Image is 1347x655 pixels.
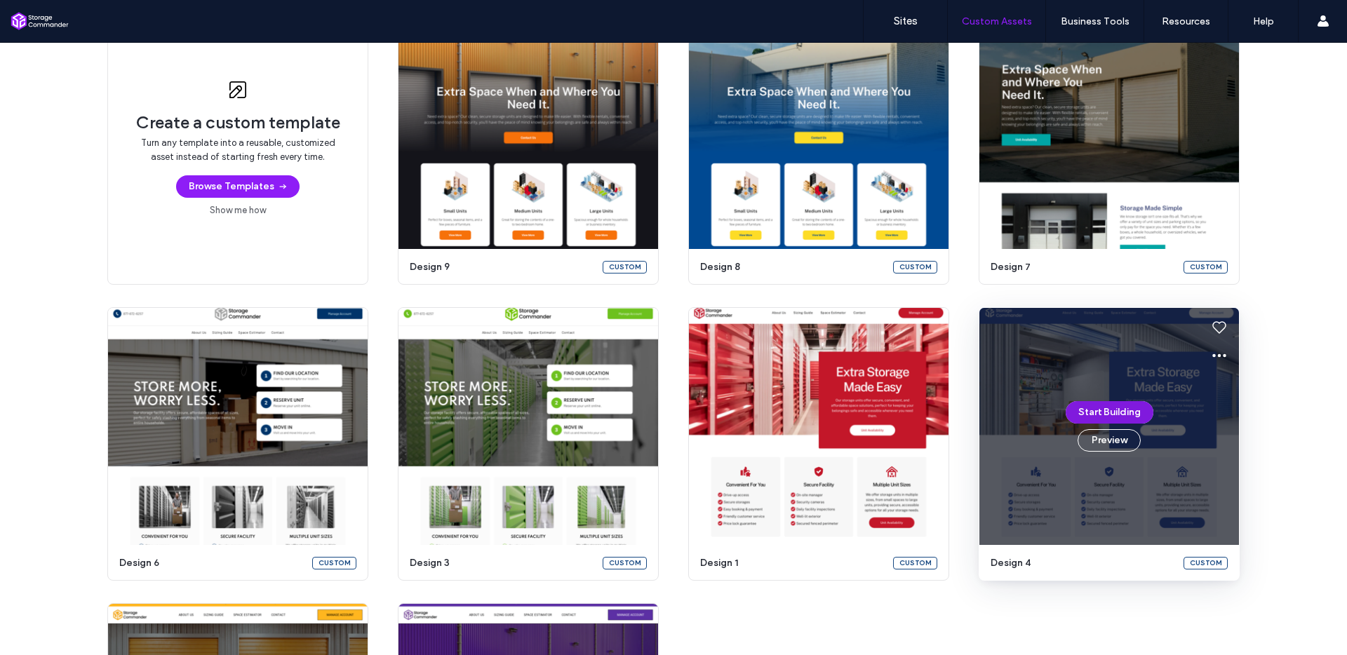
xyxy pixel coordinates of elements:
span: Turn any template into a reusable, customized asset instead of starting fresh every time. [136,136,340,164]
button: Start Building [1066,401,1153,424]
span: Create a custom template [136,112,340,133]
span: design 7 [991,260,1175,274]
button: Browse Templates [176,175,300,198]
span: design 3 [410,556,594,570]
div: Custom [312,557,356,569]
span: design 6 [119,556,304,570]
span: design 9 [410,260,594,274]
button: Preview [1078,429,1141,452]
span: design 1 [700,556,885,570]
div: Custom [893,557,937,569]
label: Business Tools [1061,15,1130,27]
span: design 4 [991,556,1175,570]
span: Help [32,10,61,22]
label: Sites [894,15,918,27]
div: Custom [1184,557,1228,569]
label: Help [1253,15,1274,27]
a: Show me how [210,203,266,217]
div: Custom [1184,261,1228,274]
label: Resources [1162,15,1210,27]
label: Custom Assets [962,15,1032,27]
div: Custom [603,261,647,274]
div: Custom [603,557,647,569]
span: design 8 [700,260,885,274]
div: Custom [893,261,937,274]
